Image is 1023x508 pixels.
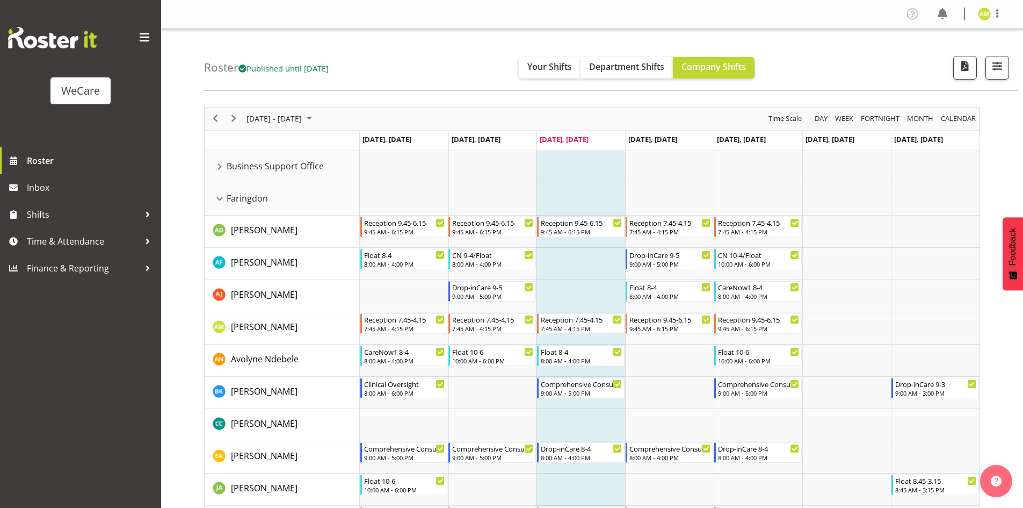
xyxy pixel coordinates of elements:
[537,378,625,398] div: Brian Ko"s event - Comprehensive Consult 9-5 Begin From Wednesday, October 8, 2025 at 9:00:00 AM ...
[364,217,445,228] div: Reception 9.45-6.15
[360,378,448,398] div: Brian Ko"s event - Clinical Oversight Begin From Monday, October 6, 2025 at 8:00:00 AM GMT+13:00 ...
[205,377,360,409] td: Brian Ko resource
[231,289,298,300] span: [PERSON_NAME]
[205,151,360,183] td: Business Support Office resource
[452,217,533,228] div: Reception 9.45-6.15
[834,112,854,125] span: Week
[673,57,754,78] button: Company Shifts
[541,314,622,325] div: Reception 7.45-4.15
[245,112,303,125] span: [DATE] - [DATE]
[681,61,746,73] span: Company Shifts
[718,227,799,236] div: 7:45 AM - 4:15 PM
[718,260,799,268] div: 10:00 AM - 6:00 PM
[360,475,448,495] div: Jane Arps"s event - Float 10-6 Begin From Monday, October 6, 2025 at 10:00:00 AM GMT+13:00 Ends A...
[629,217,710,228] div: Reception 7.45-4.15
[452,314,533,325] div: Reception 7.45-4.15
[231,224,298,236] span: [PERSON_NAME]
[718,443,799,454] div: Drop-inCare 8-4
[833,112,855,125] button: Timeline Week
[629,260,710,268] div: 9:00 AM - 5:00 PM
[452,260,533,268] div: 8:00 AM - 4:00 PM
[991,476,1002,486] img: help-xxl-2.png
[939,112,978,125] button: Month
[205,441,360,474] td: Ena Advincula resource
[626,281,713,302] div: Amy Johannsen"s event - Float 8-4 Begin From Thursday, October 9, 2025 at 8:00:00 AM GMT+13:00 En...
[895,485,976,494] div: 8:45 AM - 3:15 PM
[448,217,536,237] div: Aleea Devenport"s event - Reception 9.45-6.15 Begin From Tuesday, October 7, 2025 at 9:45:00 AM G...
[629,282,710,292] div: Float 8-4
[231,418,298,430] span: [PERSON_NAME]
[452,453,533,462] div: 9:00 AM - 5:00 PM
[227,160,324,173] span: Business Support Office
[227,192,268,205] span: Faringdon
[231,321,298,333] span: [PERSON_NAME]
[541,217,622,228] div: Reception 9.45-6.15
[806,134,854,144] span: [DATE], [DATE]
[718,346,799,357] div: Float 10-6
[231,256,298,268] span: [PERSON_NAME]
[360,249,448,269] div: Alex Ferguson"s event - Float 8-4 Begin From Monday, October 6, 2025 at 8:00:00 AM GMT+13:00 Ends...
[360,346,448,366] div: Avolyne Ndebele"s event - CareNow1 8-4 Begin From Monday, October 6, 2025 at 8:00:00 AM GMT+13:00...
[448,313,536,334] div: Antonia Mao"s event - Reception 7.45-4.15 Begin From Tuesday, October 7, 2025 at 7:45:00 AM GMT+1...
[537,217,625,237] div: Aleea Devenport"s event - Reception 9.45-6.15 Begin From Wednesday, October 8, 2025 at 9:45:00 AM...
[629,314,710,325] div: Reception 9.45-6.15
[205,183,360,216] td: Faringdon resource
[953,56,977,80] button: Download a PDF of the roster according to the set date range.
[714,346,802,366] div: Avolyne Ndebele"s event - Float 10-6 Begin From Friday, October 10, 2025 at 10:00:00 AM GMT+13:00...
[227,112,241,125] button: Next
[895,475,976,486] div: Float 8.45-3.15
[205,280,360,312] td: Amy Johannsen resource
[718,389,799,397] div: 9:00 AM - 5:00 PM
[714,217,802,237] div: Aleea Devenport"s event - Reception 7.45-4.15 Begin From Friday, October 10, 2025 at 7:45:00 AM G...
[629,443,710,454] div: Comprehensive Consult 8-4
[714,313,802,334] div: Antonia Mao"s event - Reception 9.45-6.15 Begin From Friday, October 10, 2025 at 9:45:00 AM GMT+1...
[767,112,803,125] span: Time Scale
[452,292,533,300] div: 9:00 AM - 5:00 PM
[243,108,318,130] div: October 06 - 12, 2025
[452,282,533,292] div: Drop-inCare 9-5
[1008,228,1018,266] span: Feedback
[245,112,317,125] button: October 2025
[813,112,830,125] button: Timeline Day
[767,112,804,125] button: Time Scale
[895,389,976,397] div: 9:00 AM - 3:00 PM
[717,134,766,144] span: [DATE], [DATE]
[238,63,329,74] span: Published until [DATE]
[205,474,360,506] td: Jane Arps resource
[360,442,448,463] div: Ena Advincula"s event - Comprehensive Consult 9-5 Begin From Monday, October 6, 2025 at 9:00:00 A...
[629,227,710,236] div: 7:45 AM - 4:15 PM
[205,409,360,441] td: Charlotte Courtney resource
[231,417,298,430] a: [PERSON_NAME]
[629,453,710,462] div: 8:00 AM - 4:00 PM
[537,442,625,463] div: Ena Advincula"s event - Drop-inCare 8-4 Begin From Wednesday, October 8, 2025 at 8:00:00 AM GMT+1...
[61,83,100,99] div: WeCare
[231,449,298,462] a: [PERSON_NAME]
[905,112,935,125] button: Timeline Month
[718,314,799,325] div: Reception 9.45-6.15
[891,378,979,398] div: Brian Ko"s event - Drop-inCare 9-3 Begin From Sunday, October 12, 2025 at 9:00:00 AM GMT+13:00 En...
[541,346,622,357] div: Float 8-4
[859,112,902,125] button: Fortnight
[8,27,97,48] img: Rosterit website logo
[27,153,156,169] span: Roster
[718,453,799,462] div: 8:00 AM - 4:00 PM
[208,112,223,125] button: Previous
[452,249,533,260] div: CN 9-4/Float
[814,112,829,125] span: Day
[360,217,448,237] div: Aleea Devenport"s event - Reception 9.45-6.15 Begin From Monday, October 6, 2025 at 9:45:00 AM GM...
[718,356,799,365] div: 10:00 AM - 6:00 PM
[541,443,622,454] div: Drop-inCare 8-4
[541,378,622,389] div: Comprehensive Consult 9-5
[204,61,329,74] h4: Roster
[860,112,901,125] span: Fortnight
[448,281,536,302] div: Amy Johannsen"s event - Drop-inCare 9-5 Begin From Tuesday, October 7, 2025 at 9:00:00 AM GMT+13:...
[541,227,622,236] div: 9:45 AM - 6:15 PM
[629,324,710,333] div: 9:45 AM - 6:15 PM
[231,482,298,495] a: [PERSON_NAME]
[527,61,572,73] span: Your Shifts
[364,324,445,333] div: 7:45 AM - 4:15 PM
[541,324,622,333] div: 7:45 AM - 4:15 PM
[891,475,979,495] div: Jane Arps"s event - Float 8.45-3.15 Begin From Sunday, October 12, 2025 at 8:45:00 AM GMT+13:00 E...
[231,320,298,333] a: [PERSON_NAME]
[718,282,799,292] div: CareNow1 8-4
